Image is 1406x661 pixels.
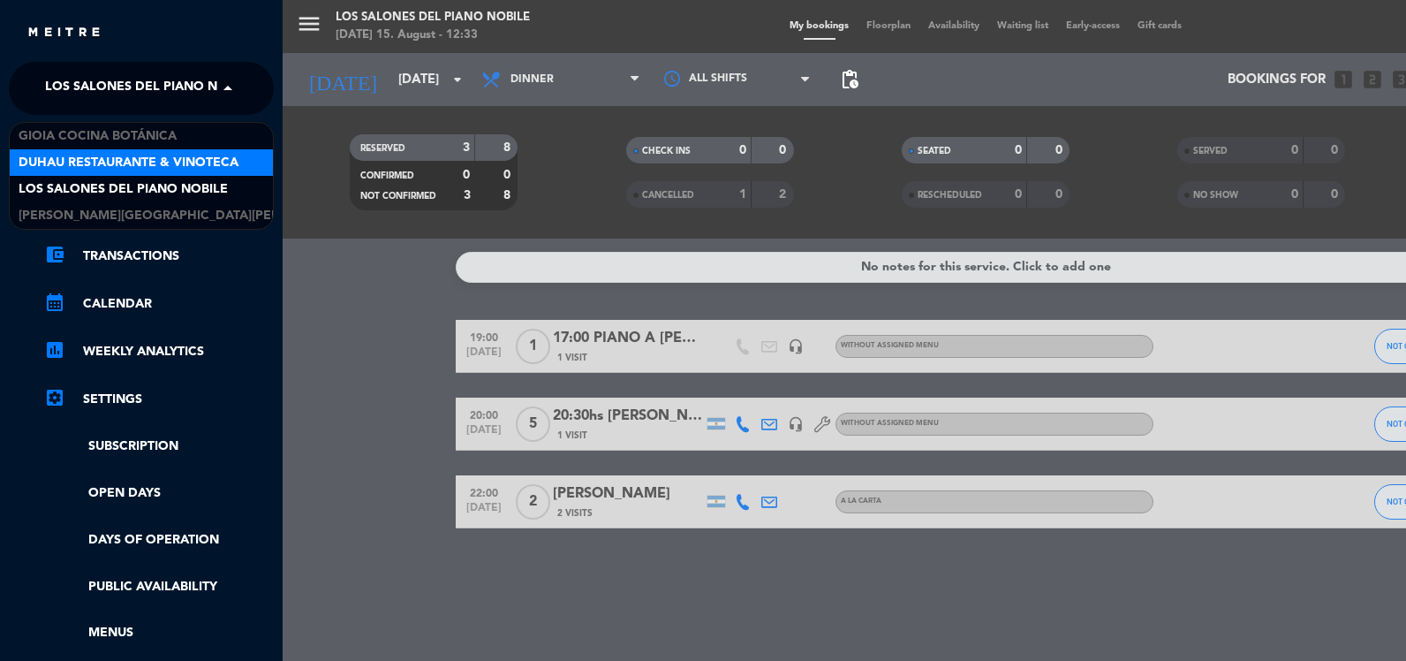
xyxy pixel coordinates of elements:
[44,530,274,551] a: Days of operation
[44,387,65,408] i: settings_applications
[45,70,254,107] span: Los Salones del Piano Nobile
[44,246,274,267] a: account_balance_walletTransactions
[19,179,228,200] span: Los Salones del Piano Nobile
[44,292,65,313] i: calendar_month
[19,206,488,226] span: [PERSON_NAME][GEOGRAPHIC_DATA][PERSON_NAME] [GEOGRAPHIC_DATA]
[44,244,65,265] i: account_balance_wallet
[44,437,274,457] a: Subscription
[44,483,274,504] a: Open Days
[44,339,65,361] i: assessment
[19,126,177,147] span: Gioia Cocina Botánica
[44,577,274,597] a: Public availability
[44,389,274,410] a: Settings
[44,293,274,315] a: calendar_monthCalendar
[839,69,860,90] span: pending_actions
[19,153,238,173] span: Duhau Restaurante & Vinoteca
[26,27,102,40] img: MEITRE
[44,623,274,643] a: Menus
[44,341,274,362] a: assessmentWeekly Analytics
